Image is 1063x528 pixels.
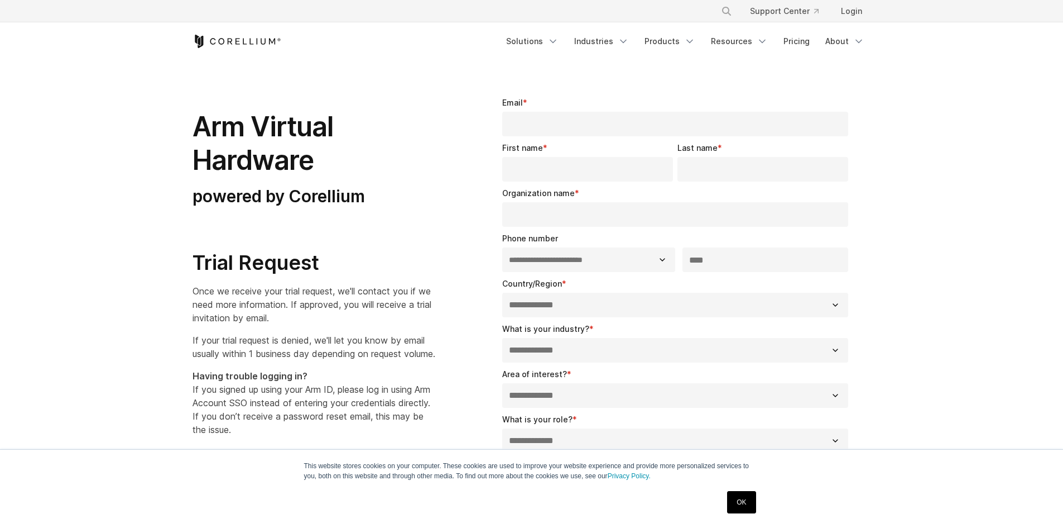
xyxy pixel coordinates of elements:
span: Country/Region [502,279,562,288]
h2: Trial Request [193,250,435,275]
span: First name [502,143,543,153]
a: Login [832,1,871,21]
span: Once we receive your trial request, we'll contact you if we need more information. If approved, y... [193,286,431,324]
span: Area of interest? [502,369,567,379]
div: Navigation Menu [499,31,871,51]
span: Organization name [502,188,575,198]
div: Navigation Menu [708,1,871,21]
a: About [819,31,871,51]
a: OK [727,491,756,513]
h3: powered by Corellium [193,186,435,207]
span: If your trial request is denied, we'll let you know by email usually within 1 business day depend... [193,335,435,359]
a: Pricing [777,31,816,51]
a: Resources [704,31,775,51]
span: What is your role? [502,415,573,424]
a: Corellium Home [193,35,281,48]
a: Products [638,31,702,51]
h1: Arm Virtual Hardware [193,110,435,177]
a: Privacy Policy. [608,472,651,480]
a: Support Center [741,1,828,21]
span: Email [502,98,523,107]
span: If you signed up using your Arm ID, please log in using Arm Account SSO instead of entering your ... [193,370,430,435]
button: Search [716,1,737,21]
a: Industries [567,31,636,51]
span: What is your industry? [502,324,589,334]
p: This website stores cookies on your computer. These cookies are used to improve your website expe... [304,461,759,481]
span: Last name [677,143,718,153]
strong: Having trouble logging in? [193,370,307,382]
span: Phone number [502,234,558,243]
a: Solutions [499,31,565,51]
